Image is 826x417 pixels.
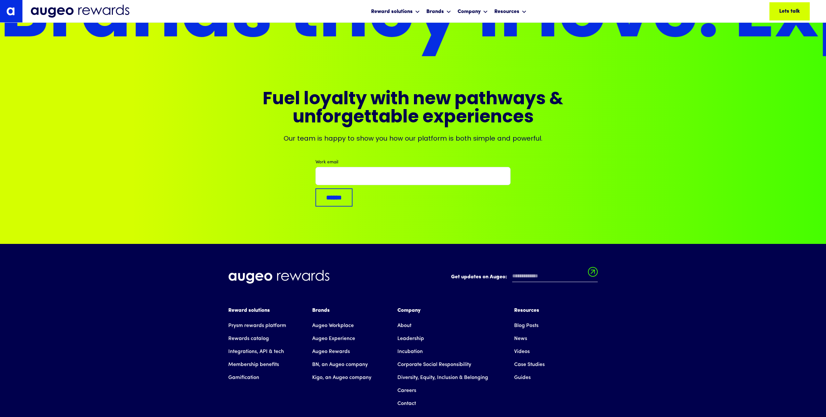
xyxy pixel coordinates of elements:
[514,307,545,314] div: Resources
[426,8,444,16] div: Brands
[397,345,423,358] a: Incubation
[315,159,511,166] label: Work email
[514,358,545,371] a: Case Studies
[397,332,424,345] a: Leadership
[312,332,355,345] a: Augeo Experience
[425,3,453,20] div: Brands
[397,371,488,384] a: Diversity, Equity, Inclusion & Belonging
[369,3,421,20] div: Reward solutions
[31,5,129,18] img: Augeo Rewards business unit full logo in midnight blue.
[514,345,530,358] a: Videos
[284,134,542,143] div: Our team is happy to show you how our platform is both simple and powerful.
[397,384,416,397] a: Careers
[228,371,259,384] a: Gamification
[514,319,539,332] a: Blog Posts
[228,345,284,358] a: Integrations, API & tech
[458,8,481,16] div: Company
[514,371,531,384] a: Guides
[588,267,598,281] input: Submit
[312,307,371,314] div: Brands
[514,332,527,345] a: News
[218,91,608,127] h3: Fuel loyalty with new pathways & unforgettable experiences
[493,3,528,20] div: Resources
[312,371,371,384] a: Kigo, an Augeo company
[456,3,489,20] div: Company
[228,270,329,284] img: Augeo Rewards business unit full logo in white.
[769,2,810,20] a: Lets talk
[315,159,511,207] form: Augeo Rewards | Demo Request | Solution Page
[228,323,286,328] strong: Prysm rewards platform
[397,307,488,314] div: Company
[228,358,279,371] a: Membership benefits
[228,307,286,314] div: Reward solutions
[228,319,286,332] a: Prysm rewards platform
[397,358,471,371] a: Corporate Social Responsibility
[451,273,507,281] label: Get updates on Augeo:
[312,358,368,371] a: BN, an Augeo company
[312,345,350,358] a: Augeo Rewards
[397,319,411,332] a: About
[451,270,598,285] form: Email Form
[371,8,413,16] div: Reward solutions
[228,332,269,345] a: Rewards catalog
[397,397,416,410] a: Contact
[312,319,354,332] a: Augeo Workplace
[494,8,519,16] div: Resources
